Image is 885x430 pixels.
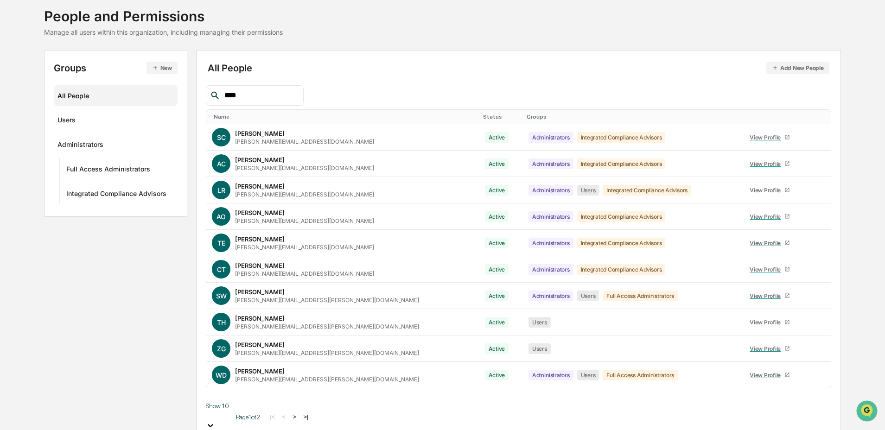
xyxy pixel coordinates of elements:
div: Toggle SortBy [527,114,737,120]
span: CT [217,266,226,273]
div: Groups [54,62,177,74]
button: >| [300,413,311,421]
div: Users [57,116,76,127]
span: Page 1 of 2 [236,413,260,421]
div: Active [485,291,509,301]
div: [PERSON_NAME] [235,315,285,322]
div: Active [485,185,509,196]
a: View Profile [746,209,794,224]
a: View Profile [746,130,794,145]
button: Add New People [766,62,829,74]
div: [PERSON_NAME][EMAIL_ADDRESS][DOMAIN_NAME] [235,138,374,145]
div: View Profile [750,134,784,141]
div: Start new chat [32,71,152,80]
div: Users [577,185,599,196]
div: Users [528,317,551,328]
div: Users [577,291,599,301]
div: Integrated Compliance Advisors [577,264,666,275]
div: Integrated Compliance Advisors [577,132,666,143]
a: View Profile [746,157,794,171]
span: SC [217,133,226,141]
div: [PERSON_NAME] [235,156,285,164]
a: View Profile [746,236,794,250]
div: [PERSON_NAME][EMAIL_ADDRESS][DOMAIN_NAME] [235,217,374,224]
div: View Profile [750,345,784,352]
div: Administrators [528,158,573,169]
button: |< [267,413,278,421]
a: 🔎Data Lookup [6,131,62,147]
div: View Profile [750,319,784,326]
a: Powered byPylon [65,157,112,164]
a: 🗄️Attestations [64,113,119,130]
div: [PERSON_NAME] [235,341,285,348]
div: View Profile [750,187,784,194]
div: Administrators [528,185,573,196]
div: View Profile [750,160,784,167]
div: [PERSON_NAME][EMAIL_ADDRESS][DOMAIN_NAME] [235,270,374,277]
a: View Profile [746,368,794,382]
div: Integrated Compliance Advisors [577,158,666,169]
div: [PERSON_NAME][EMAIL_ADDRESS][DOMAIN_NAME] [235,191,374,198]
div: [PERSON_NAME] [235,209,285,216]
div: [PERSON_NAME] [235,130,285,137]
div: All People [208,62,829,74]
div: Administrators [528,370,573,380]
a: View Profile [746,315,794,329]
div: Active [485,132,509,143]
div: View Profile [750,292,784,299]
div: [PERSON_NAME][EMAIL_ADDRESS][PERSON_NAME][DOMAIN_NAME] [235,376,419,383]
div: Integrated Compliance Advisors [577,238,666,248]
div: 🗄️ [67,118,75,125]
iframe: Open customer support [855,399,880,424]
div: [PERSON_NAME] [235,235,285,243]
div: Full Access Administrators [603,370,678,380]
div: Administrators [528,264,573,275]
div: Toggle SortBy [483,114,519,120]
div: 🖐️ [9,118,17,125]
div: All People [57,88,173,103]
span: TH [217,318,226,326]
div: Administrators [528,238,573,248]
div: [PERSON_NAME] [235,367,285,375]
div: [PERSON_NAME][EMAIL_ADDRESS][PERSON_NAME][DOMAIN_NAME] [235,297,419,304]
span: Data Lookup [19,134,58,144]
div: [PERSON_NAME][EMAIL_ADDRESS][DOMAIN_NAME] [235,244,374,251]
div: [PERSON_NAME][EMAIL_ADDRESS][PERSON_NAME][DOMAIN_NAME] [235,349,419,356]
div: Administrators [528,211,573,222]
span: AC [217,160,226,168]
div: Active [485,370,509,380]
div: Active [485,264,509,275]
div: Active [485,211,509,222]
span: Attestations [76,117,115,126]
span: Pylon [92,157,112,164]
div: Administrators [57,140,103,152]
div: [PERSON_NAME] [235,262,285,269]
div: Manage all users within this organization, including managing their permissions [44,28,283,36]
span: TE [217,239,225,247]
a: View Profile [746,183,794,197]
span: Preclearance [19,117,60,126]
div: [PERSON_NAME] [235,183,285,190]
div: Full Access Administrators [66,165,150,176]
div: [PERSON_NAME][EMAIL_ADDRESS][DOMAIN_NAME] [235,164,374,171]
div: Integrated Compliance Advisors [66,190,166,201]
img: 1746055101610-c473b297-6a78-478c-a979-82029cc54cd1 [9,71,26,88]
div: We're available if you need us! [32,80,117,88]
div: 🔎 [9,135,17,143]
div: People and Permissions [44,0,283,25]
div: Show 10 [206,402,229,410]
div: Active [485,317,509,328]
button: > [290,413,299,421]
button: Start new chat [158,74,169,85]
span: ZG [217,345,226,353]
div: Active [485,343,509,354]
div: Full Access Administrators [603,291,678,301]
span: SW [216,292,227,300]
div: Toggle SortBy [822,114,827,120]
div: Active [485,158,509,169]
div: Active [485,238,509,248]
a: View Profile [746,289,794,303]
span: WD [216,371,227,379]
